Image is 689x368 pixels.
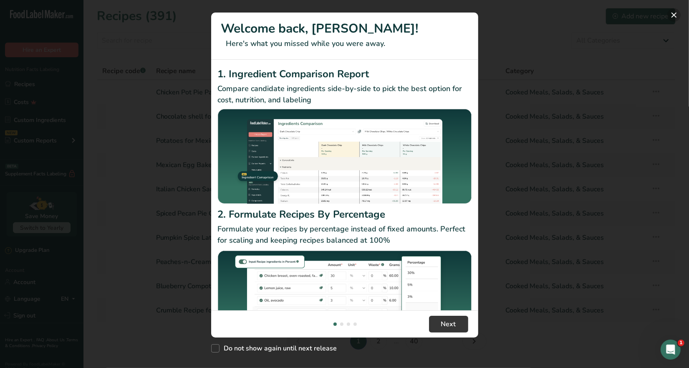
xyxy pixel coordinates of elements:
button: Next [429,316,468,332]
h1: Welcome back, [PERSON_NAME]! [221,19,468,38]
span: Next [441,319,456,329]
p: Compare candidate ingredients side-by-side to pick the best option for cost, nutrition, and labeling [218,83,472,106]
span: Do not show again until next release [220,344,337,353]
p: Here's what you missed while you were away. [221,38,468,49]
p: Formulate your recipes by percentage instead of fixed amounts. Perfect for scaling and keeping re... [218,223,472,246]
span: 1 [678,340,684,346]
h2: 2. Formulate Recipes By Percentage [218,207,472,222]
img: Formulate Recipes By Percentage [218,249,472,350]
iframe: Intercom live chat [661,340,681,360]
h2: 1. Ingredient Comparison Report [218,66,472,81]
img: Ingredient Comparison Report [218,109,472,204]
